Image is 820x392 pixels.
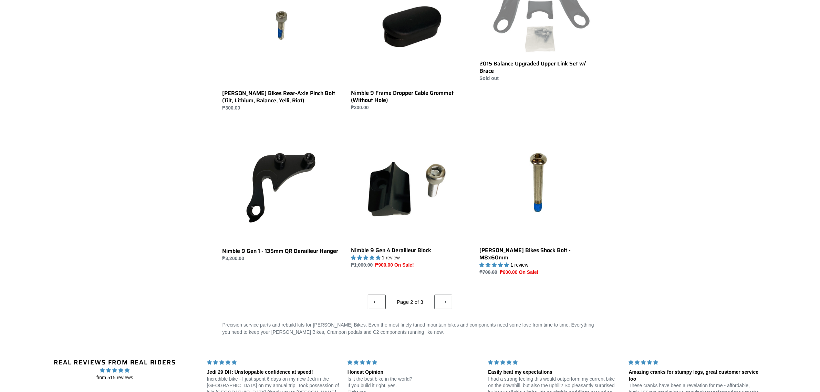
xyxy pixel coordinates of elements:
[347,359,480,366] div: 5 stars
[41,359,189,367] h2: Real Reviews from Real Riders
[41,374,189,381] span: from 515 reviews
[41,367,189,374] span: 4.96 stars
[629,359,761,366] div: 5 stars
[629,369,761,382] div: Amazing cranks for stumpy legs, great customer service too
[207,359,339,366] div: 5 stars
[347,369,480,376] div: Honest Opinion
[207,369,339,376] div: Jedi 29 DH: Unstoppable confidence at speed!
[488,359,620,366] div: 5 stars
[222,321,598,336] p: Precision service parts and rebuild kits for [PERSON_NAME] Bikes. Even the most finely tuned moun...
[488,369,620,376] div: Easily beat my expectations
[387,298,433,306] li: Page 2 of 3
